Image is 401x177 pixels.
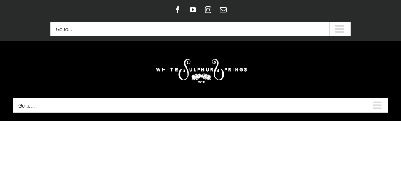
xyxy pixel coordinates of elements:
[190,6,196,13] a: YouTube
[174,6,181,13] a: Facebook
[13,98,388,113] button: Go to...
[18,103,35,109] span: Go to...
[205,6,211,13] a: Instagram
[50,22,351,36] button: Go to...
[13,98,388,113] nav: Main Menu Mobile
[50,22,351,36] nav: Secondary Mobile Menu
[152,50,249,89] img: White Sulphur Springs Logo
[56,27,72,33] span: Go to...
[220,6,227,13] a: Email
